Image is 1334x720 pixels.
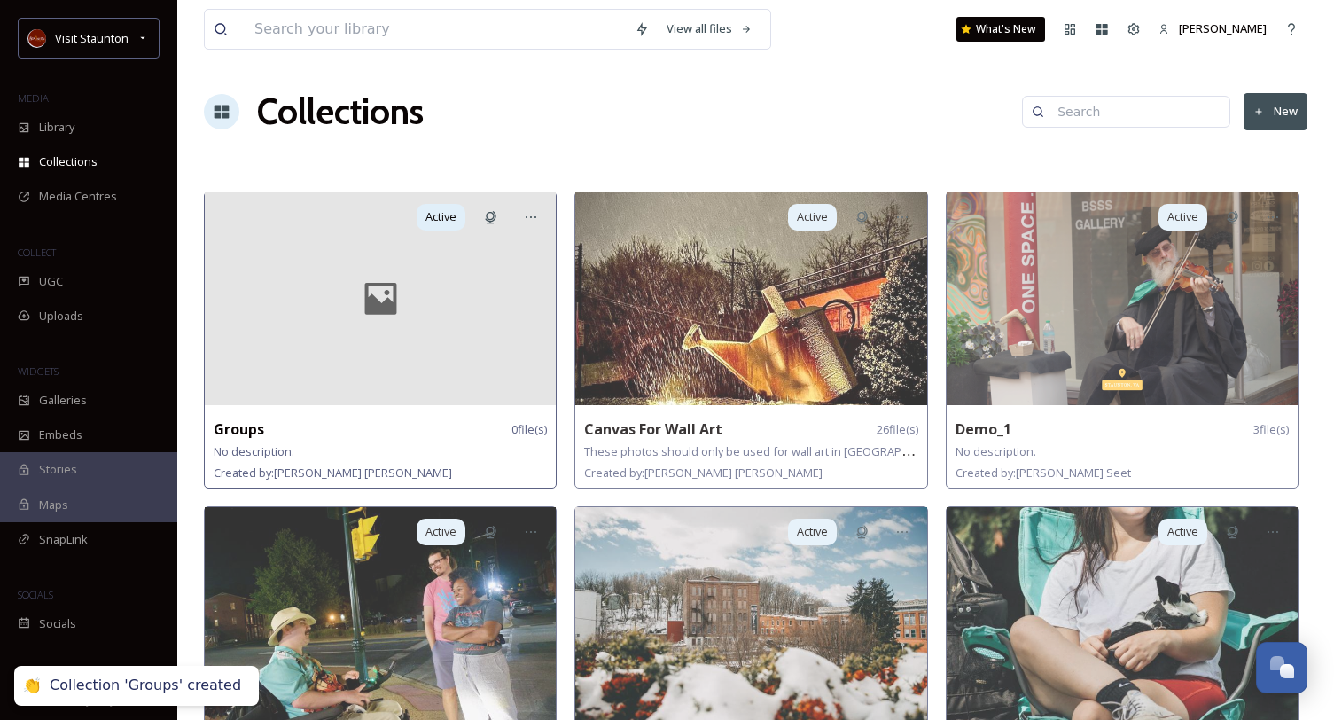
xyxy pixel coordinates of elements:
[1253,421,1289,438] span: 3 file(s)
[877,421,918,438] span: 26 file(s)
[55,30,129,46] span: Visit Staunton
[39,392,87,409] span: Galleries
[39,119,74,136] span: Library
[257,85,424,138] a: Collections
[956,443,1036,459] span: No description.
[18,91,49,105] span: MEDIA
[797,208,828,225] span: Active
[425,208,456,225] span: Active
[39,308,83,325] span: Uploads
[947,507,1298,720] img: 7f2e2c6b-01e5-485a-880d-b63604f36a5a.jpg
[575,192,926,405] img: 77e997bc-074f-40ff-b249-0ab57eacd0f2.jpg
[39,497,68,513] span: Maps
[658,12,761,46] a: View all files
[1150,12,1275,46] a: [PERSON_NAME]
[50,677,241,695] div: Collection 'Groups' created
[1167,523,1198,540] span: Active
[1167,208,1198,225] span: Active
[39,153,98,170] span: Collections
[584,465,823,481] span: Created by: [PERSON_NAME] [PERSON_NAME]
[511,421,547,438] span: 0 file(s)
[23,677,41,695] div: 👏
[214,419,264,439] strong: Groups
[39,615,76,632] span: Socials
[947,192,1298,405] img: a2725565-2771-4a2c-a205-215fb3d9f8cc.jpg
[18,588,53,601] span: SOCIALS
[584,442,959,459] span: These photos should only be used for wall art in [GEOGRAPHIC_DATA].
[246,10,626,49] input: Search your library
[956,419,1011,439] strong: Demo_1
[39,427,82,443] span: Embeds
[214,465,452,481] span: Created by: [PERSON_NAME] [PERSON_NAME]
[1049,94,1221,129] input: Search
[18,246,56,259] span: COLLECT
[575,507,926,720] img: e21afc92-5601-4699-9389-cc8f26e1cae2.jpg
[214,443,294,459] span: No description.
[39,273,63,290] span: UGC
[39,531,88,548] span: SnapLink
[205,507,556,720] img: 75dd5dfb-1c0c-47c9-9057-d4f16c0b7b05.jpg
[956,465,1131,481] span: Created by: [PERSON_NAME] Seet
[425,523,456,540] span: Active
[956,17,1045,42] a: What's New
[1244,93,1307,129] button: New
[28,29,46,47] img: images.png
[18,364,59,378] span: WIDGETS
[39,188,117,205] span: Media Centres
[797,523,828,540] span: Active
[584,419,722,439] strong: Canvas For Wall Art
[39,461,77,478] span: Stories
[1256,642,1307,693] button: Open Chat
[1179,20,1267,36] span: [PERSON_NAME]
